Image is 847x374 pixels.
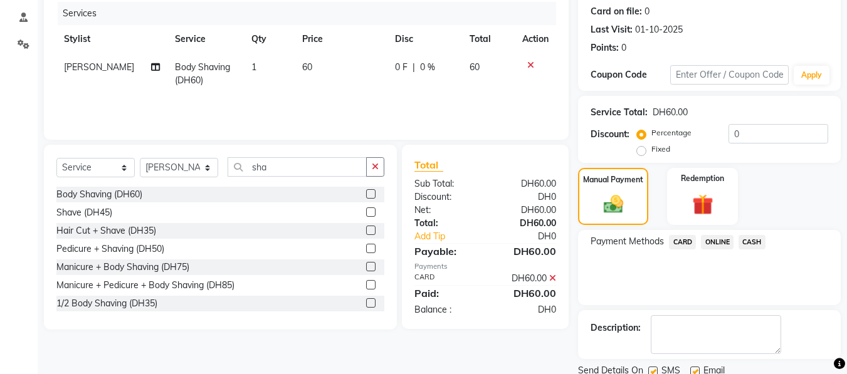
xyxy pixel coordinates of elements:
a: Add Tip [405,230,498,243]
th: Stylist [56,25,167,53]
span: Body Shaving (DH60) [175,61,230,86]
span: CARD [669,235,696,249]
button: Apply [794,66,829,85]
label: Percentage [651,127,692,138]
div: DH60.00 [485,272,566,285]
div: Payments [414,261,556,272]
span: 0 % [420,61,435,74]
div: DH0 [499,230,566,243]
th: Total [462,25,515,53]
span: | [413,61,415,74]
th: Price [295,25,387,53]
div: Discount: [405,190,485,204]
div: Shave (DH45) [56,206,112,219]
span: ONLINE [701,235,734,249]
div: Discount: [591,128,629,141]
span: CASH [739,235,765,249]
input: Enter Offer / Coupon Code [670,65,789,85]
div: Last Visit: [591,23,633,36]
div: DH60.00 [485,204,566,217]
div: DH60.00 [485,286,566,301]
div: Payable: [405,244,485,259]
div: Total: [405,217,485,230]
span: 60 [302,61,312,73]
th: Action [515,25,556,53]
div: Coupon Code [591,68,670,81]
span: [PERSON_NAME] [64,61,134,73]
span: 1 [251,61,256,73]
th: Disc [387,25,462,53]
div: DH0 [485,303,566,316]
div: Pedicure + Shaving (DH50) [56,242,164,256]
div: Manicure + Body Shaving (DH75) [56,261,189,274]
div: DH60.00 [653,106,688,119]
div: Sub Total: [405,177,485,190]
div: Balance : [405,303,485,316]
div: Points: [591,41,619,55]
div: Body Shaving (DH60) [56,188,142,201]
img: _cash.svg [597,193,629,216]
div: DH60.00 [485,244,566,259]
span: Payment Methods [591,235,664,248]
div: Manicure + Pedicure + Body Shaving (DH85) [56,279,234,292]
div: DH0 [485,190,566,204]
th: Service [167,25,244,53]
div: Net: [405,204,485,217]
div: 0 [621,41,626,55]
div: 1/2 Body Shaving (DH35) [56,297,157,310]
div: Description: [591,321,641,335]
label: Fixed [651,143,670,155]
div: DH60.00 [485,217,566,230]
img: _gift.svg [686,192,720,217]
div: 0 [644,5,650,18]
div: DH60.00 [485,177,566,190]
div: CARD [405,272,485,285]
div: Services [58,2,566,25]
div: Hair Cut + Shave (DH35) [56,224,156,237]
div: Card on file: [591,5,642,18]
div: 01-10-2025 [635,23,683,36]
label: Manual Payment [583,174,643,185]
input: Search or Scan [228,157,367,177]
div: Paid: [405,286,485,301]
span: Total [414,158,443,172]
label: Redemption [681,173,724,184]
div: Service Total: [591,106,648,119]
span: 0 F [395,61,408,74]
span: 60 [470,61,480,73]
th: Qty [244,25,295,53]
